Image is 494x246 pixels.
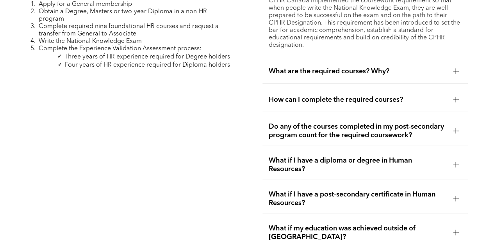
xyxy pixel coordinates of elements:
[39,1,132,7] span: Apply for a General membership
[269,67,447,76] span: What are the required courses? Why?
[64,54,230,60] span: Three years of HR experience required for Degree holders
[269,96,447,104] span: How can I complete the required courses?
[269,156,447,173] span: What if I have a diploma or degree in Human Resources?
[39,46,202,52] span: Complete the Experience Validation Assessment process:
[269,224,447,241] span: What if my education was achieved outside of [GEOGRAPHIC_DATA]?
[39,23,219,37] span: Complete required nine foundational HR courses and request a transfer from General to Associate
[39,38,142,44] span: Write the National Knowledge Exam
[39,9,207,22] span: Obtain a Degree, Masters or two-year Diploma in a non-HR program
[269,190,447,207] span: What if I have a post-secondary certificate in Human Resources?
[65,62,230,68] span: Four years of HR experience required for Diploma holders
[269,122,447,140] span: Do any of the courses completed in my post-secondary program count for the required coursework?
